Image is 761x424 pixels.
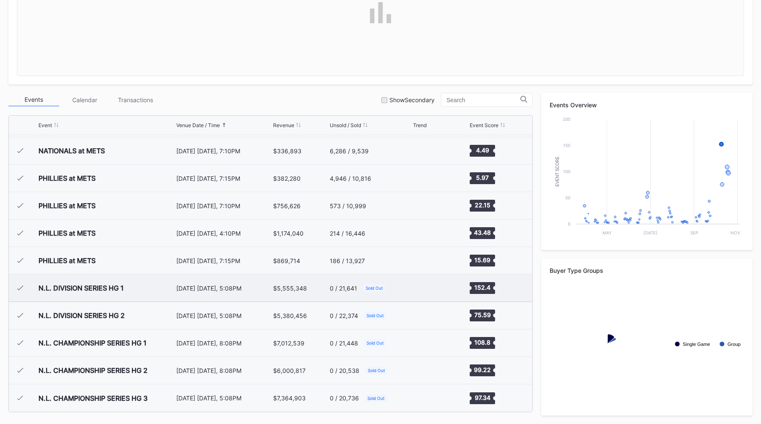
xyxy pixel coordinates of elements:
text: 75.59 [474,311,490,318]
div: Revenue [273,122,294,128]
svg: Chart title [413,168,438,189]
svg: Chart title [413,332,438,353]
div: Trend [413,122,427,128]
svg: Chart title [413,305,438,326]
text: 43.48 [474,229,491,236]
div: [DATE] [DATE], 4:10PM [176,230,271,237]
svg: Chart title [550,115,744,242]
div: 6,286 / 9,539 [330,147,369,155]
div: $6,000,817 [273,367,306,374]
text: 5.97 [476,174,489,181]
div: $7,012,539 [273,340,304,347]
div: Sold Out [364,284,385,292]
svg: Chart title [413,277,438,299]
text: [DATE] [643,230,657,235]
div: $869,714 [273,257,300,264]
div: N.L. DIVISION SERIES HG 2 [38,311,125,320]
text: 150 [563,143,570,148]
div: Event [38,122,52,128]
div: $7,364,903 [273,394,306,402]
div: [DATE] [DATE], 5:08PM [176,394,271,402]
div: 0 / 21,448 [330,340,358,347]
div: 0 / 21,641 [330,285,357,292]
text: 152.4 [474,284,490,291]
svg: Chart title [413,388,438,409]
div: [DATE] [DATE], 7:10PM [176,202,271,209]
div: Unsold / Sold [330,122,361,128]
div: N.L. CHAMPIONSHIP SERIES HG 3 [38,394,148,402]
div: Sold Out [366,367,387,374]
svg: Chart title [413,195,438,216]
div: $756,626 [273,202,301,209]
div: Buyer Type Groups [550,267,744,274]
svg: Chart title [413,140,438,161]
div: PHILLIES at METS [38,174,96,182]
div: $5,380,456 [273,312,307,319]
text: 15.69 [474,256,490,264]
svg: Chart title [550,280,744,407]
div: PHILLIES at METS [38,201,96,210]
text: 108.8 [474,339,490,346]
div: PHILLIES at METS [38,229,96,237]
text: Group [728,342,741,347]
div: Events [8,93,59,106]
text: Sep [690,230,698,235]
div: 186 / 13,927 [330,257,365,264]
svg: Chart title [413,360,438,381]
div: Event Score [470,122,498,128]
text: 0 [568,221,570,226]
div: N.L. CHAMPIONSHIP SERIES HG 1 [38,339,147,347]
div: 0 / 22,374 [330,312,358,319]
div: [DATE] [DATE], 7:15PM [176,257,271,264]
div: [DATE] [DATE], 5:08PM [176,312,271,319]
div: $382,280 [273,175,301,182]
text: Event Score [555,156,560,187]
text: 100 [563,169,570,174]
div: Venue Date / Time [176,122,220,128]
div: 4,946 / 10,816 [330,175,371,182]
div: Sold Out [365,394,387,402]
div: [DATE] [DATE], 5:08PM [176,285,271,292]
div: N.L. DIVISION SERIES HG 1 [38,284,124,292]
div: Events Overview [550,101,744,109]
div: PHILLIES at METS [38,256,96,265]
text: 50 [565,195,570,200]
svg: Chart title [413,250,438,271]
text: 200 [563,117,570,122]
div: $1,174,040 [273,230,304,237]
div: 214 / 16,446 [330,230,365,237]
div: Calendar [59,93,110,106]
text: 4.49 [476,147,489,154]
input: Search [446,97,520,103]
text: Nov [731,230,740,235]
text: 97.34 [474,394,490,401]
text: 99.22 [474,366,491,373]
div: 0 / 20,538 [330,367,359,374]
div: $336,893 [273,147,301,155]
div: 573 / 10,999 [330,202,366,209]
text: Single Game [683,342,710,347]
svg: Chart title [413,223,438,244]
div: 0 / 20,736 [330,394,359,402]
div: $5,555,348 [273,285,307,292]
text: May [602,230,612,235]
div: [DATE] [DATE], 8:08PM [176,340,271,347]
div: Show Secondary [389,96,435,103]
div: [DATE] [DATE], 8:08PM [176,367,271,374]
text: 22.15 [474,201,490,209]
div: N.L. CHAMPIONSHIP SERIES HG 2 [38,366,148,375]
div: Transactions [110,93,161,106]
div: [DATE] [DATE], 7:15PM [176,175,271,182]
div: [DATE] [DATE], 7:10PM [176,147,271,155]
div: Sold Out [364,312,386,319]
div: NATIONALS at METS [38,147,105,155]
div: Sold Out [364,339,386,347]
